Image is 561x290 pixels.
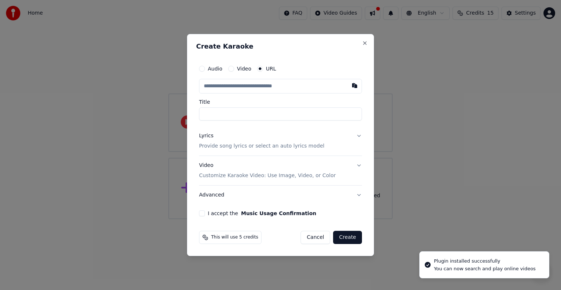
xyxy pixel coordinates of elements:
label: URL [266,66,276,71]
button: LyricsProvide song lyrics or select an auto lyrics model [199,126,362,156]
label: I accept the [208,211,316,216]
h2: Create Karaoke [196,43,365,50]
button: VideoCustomize Karaoke Video: Use Image, Video, or Color [199,156,362,185]
button: Cancel [301,231,330,244]
label: Video [237,66,251,71]
p: Provide song lyrics or select an auto lyrics model [199,142,324,150]
button: Create [333,231,362,244]
div: Lyrics [199,132,213,140]
p: Customize Karaoke Video: Use Image, Video, or Color [199,172,336,179]
span: This will use 5 credits [211,234,258,240]
button: Advanced [199,186,362,205]
label: Audio [208,66,222,71]
label: Title [199,99,362,104]
button: I accept the [241,211,316,216]
div: Video [199,162,336,179]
